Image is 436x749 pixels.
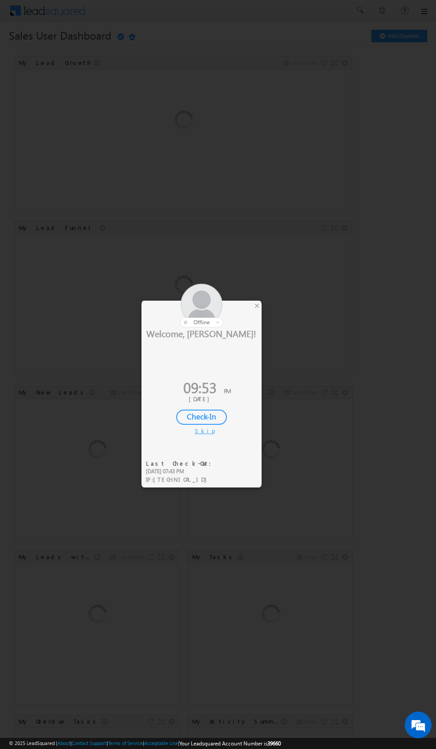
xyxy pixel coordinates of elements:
div: × [252,301,262,310]
div: Last Check-Out: [146,459,217,467]
span: 39660 [267,740,281,747]
div: IP : [146,475,217,484]
a: Acceptable Use [144,740,178,746]
a: About [57,740,70,746]
div: [DATE] 07:43 PM [146,467,217,475]
span: 09:53 [183,377,217,397]
div: Welcome, [PERSON_NAME]! [141,327,262,339]
div: Check-In [176,410,227,425]
a: Contact Support [72,740,107,746]
div: [DATE] [148,395,255,403]
span: [TECHNICAL_ID] [153,475,211,483]
span: PM [224,387,231,395]
div: Skip [195,427,208,435]
span: Your Leadsquared Account Number is [179,740,281,747]
span: © 2025 LeadSquared | | | | | [9,739,281,748]
span: offline [194,319,210,326]
a: Terms of Service [108,740,143,746]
